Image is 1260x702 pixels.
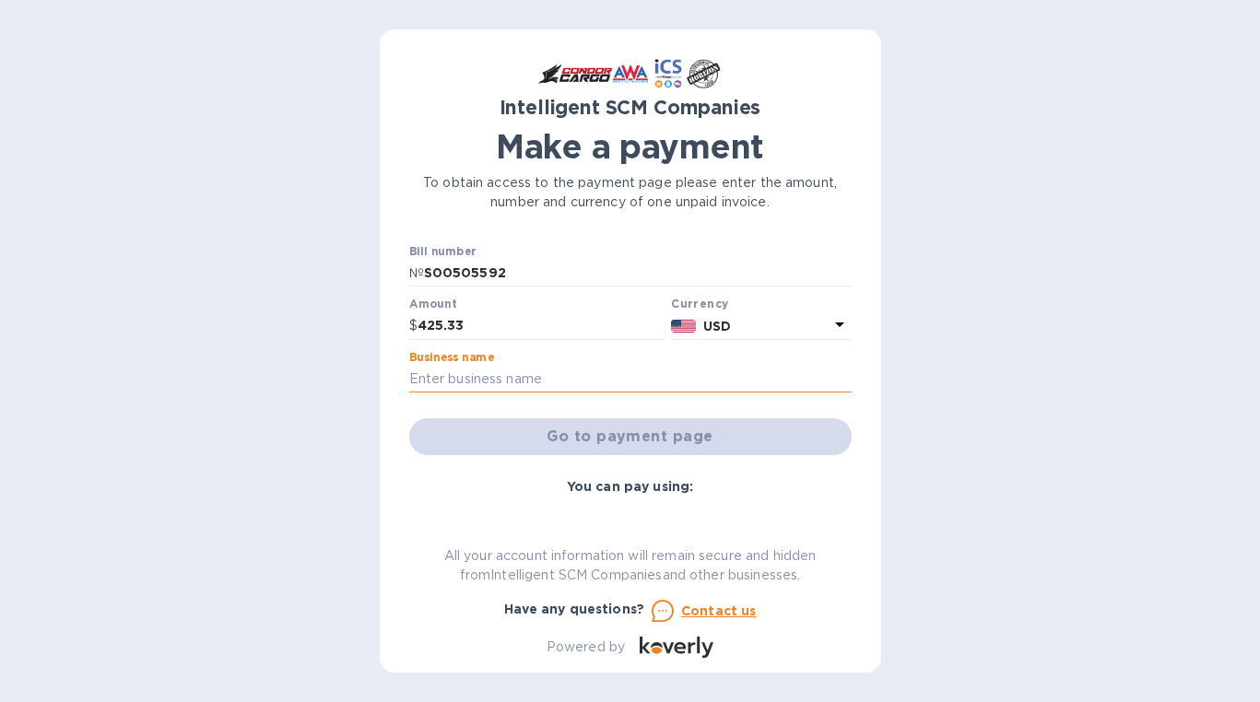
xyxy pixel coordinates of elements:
b: Currency [671,297,728,310]
u: Contact us [681,603,757,618]
label: Business name [409,352,494,363]
label: Bill number [409,246,476,257]
h1: Make a payment [409,127,852,166]
input: 0.00 [418,312,665,340]
p: To obtain access to the payment page please enter the amount, number and currency of one unpaid i... [409,173,852,212]
input: Enter bill number [424,260,852,287]
p: Powered by [547,638,625,657]
img: USD [671,320,696,333]
b: Intelligent SCM Companies [500,96,761,119]
label: Amount [409,299,456,310]
b: USD [703,319,731,333]
p: $ [409,316,418,335]
b: Have any questions? [504,602,645,616]
input: Enter business name [409,366,852,393]
p: № [409,263,424,283]
b: You can pay using: [567,479,693,494]
p: All your account information will remain secure and hidden from Intelligent SCM Companies and oth... [409,546,852,585]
